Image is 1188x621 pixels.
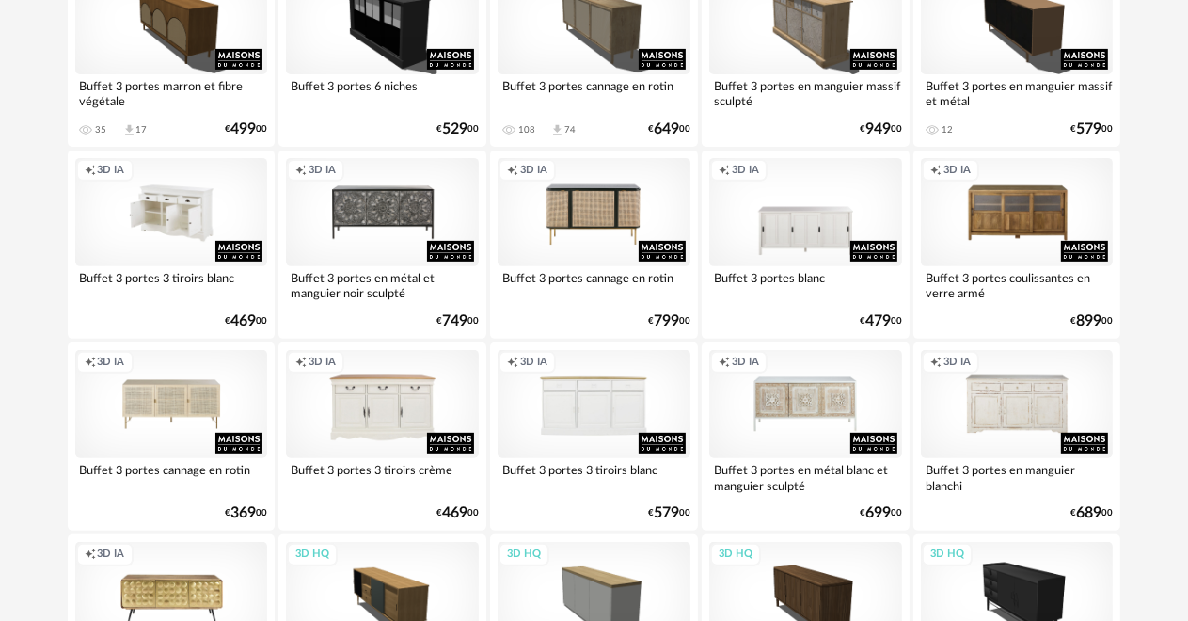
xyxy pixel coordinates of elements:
span: 369 [230,507,256,519]
div: € 00 [860,315,902,327]
div: € 00 [1070,315,1113,327]
span: Creation icon [930,356,942,370]
span: Creation icon [719,356,730,370]
span: 3D IA [309,164,336,178]
a: Creation icon 3D IA Buffet 3 portes cannage en rotin €36900 [68,342,276,531]
div: Buffet 3 portes en métal et manguier noir sculpté [286,266,479,304]
div: 12 [942,124,953,135]
div: Buffet 3 portes cannage en rotin [75,458,268,496]
div: € 00 [436,123,479,135]
div: Buffet 3 portes cannage en rotin [498,74,690,112]
div: Buffet 3 portes 3 tiroirs blanc [498,458,690,496]
span: 579 [1076,123,1101,135]
div: € 00 [648,315,690,327]
a: Creation icon 3D IA Buffet 3 portes coulissantes en verre armé €89900 [913,151,1121,339]
div: 3D HQ [287,543,338,566]
span: Creation icon [930,164,942,178]
div: € 00 [225,315,267,327]
span: 899 [1076,315,1101,327]
div: € 00 [225,507,267,519]
div: 3D HQ [710,543,761,566]
div: Buffet 3 portes marron et fibre végétale [75,74,268,112]
span: 3D IA [732,164,759,178]
span: 649 [654,123,679,135]
span: Creation icon [85,548,96,562]
div: Buffet 3 portes coulissantes en verre armé [921,266,1114,304]
a: Creation icon 3D IA Buffet 3 portes blanc €47900 [702,151,910,339]
span: 3D IA [309,356,336,370]
span: 689 [1076,507,1101,519]
div: 74 [564,124,576,135]
span: Creation icon [85,164,96,178]
div: € 00 [1070,507,1113,519]
a: Creation icon 3D IA Buffet 3 portes en manguier blanchi €68900 [913,342,1121,531]
a: Creation icon 3D IA Buffet 3 portes 3 tiroirs crème €46900 [278,342,486,531]
div: Buffet 3 portes cannage en rotin [498,266,690,304]
span: 499 [230,123,256,135]
div: Buffet 3 portes 3 tiroirs crème [286,458,479,496]
span: Download icon [550,123,564,137]
div: Buffet 3 portes 6 niches [286,74,479,112]
span: 949 [865,123,891,135]
div: 35 [96,124,107,135]
span: Creation icon [507,356,518,370]
span: 469 [230,315,256,327]
div: Buffet 3 portes en manguier massif sculpté [709,74,902,112]
span: 3D IA [520,164,547,178]
div: Buffet 3 portes en manguier blanchi [921,458,1114,496]
div: € 00 [225,123,267,135]
span: 3D IA [98,548,125,562]
span: 469 [442,507,467,519]
span: Creation icon [295,164,307,178]
div: 3D HQ [499,543,549,566]
span: 3D IA [943,356,971,370]
div: € 00 [648,123,690,135]
span: Creation icon [507,164,518,178]
span: Creation icon [719,164,730,178]
span: 529 [442,123,467,135]
span: Download icon [122,123,136,137]
a: Creation icon 3D IA Buffet 3 portes cannage en rotin €79900 [490,151,698,339]
div: Buffet 3 portes blanc [709,266,902,304]
div: € 00 [860,507,902,519]
a: Creation icon 3D IA Buffet 3 portes 3 tiroirs blanc €46900 [68,151,276,339]
span: 579 [654,507,679,519]
div: 3D HQ [922,543,973,566]
div: € 00 [860,123,902,135]
span: 479 [865,315,891,327]
span: 3D IA [943,164,971,178]
div: € 00 [1070,123,1113,135]
a: Creation icon 3D IA Buffet 3 portes en métal blanc et manguier sculpté €69900 [702,342,910,531]
span: 3D IA [732,356,759,370]
div: 17 [136,124,148,135]
a: Creation icon 3D IA Buffet 3 portes en métal et manguier noir sculpté €74900 [278,151,486,339]
div: Buffet 3 portes en manguier massif et métal [921,74,1114,112]
div: 108 [518,124,535,135]
div: Buffet 3 portes en métal blanc et manguier sculpté [709,458,902,496]
span: 749 [442,315,467,327]
div: € 00 [436,315,479,327]
span: Creation icon [295,356,307,370]
span: 3D IA [98,356,125,370]
span: 3D IA [520,356,547,370]
a: Creation icon 3D IA Buffet 3 portes 3 tiroirs blanc €57900 [490,342,698,531]
div: € 00 [436,507,479,519]
div: € 00 [648,507,690,519]
div: Buffet 3 portes 3 tiroirs blanc [75,266,268,304]
span: Creation icon [85,356,96,370]
span: 3D IA [98,164,125,178]
span: 799 [654,315,679,327]
span: 699 [865,507,891,519]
